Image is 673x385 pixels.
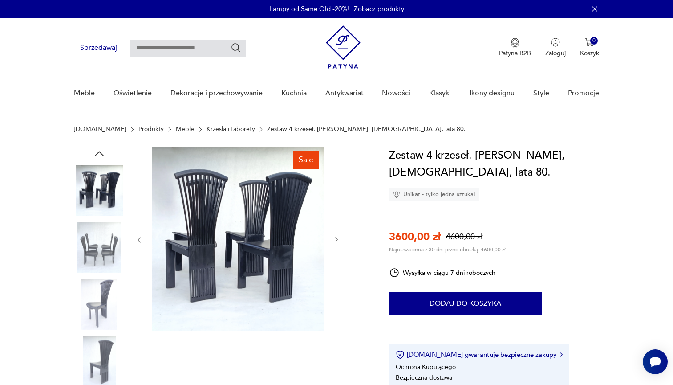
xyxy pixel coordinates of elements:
img: Ikona koszyka [585,38,594,47]
p: Lampy od Same Old -20%! [269,4,349,13]
a: Dekoracje i przechowywanie [170,76,263,111]
img: Zdjęcie produktu Zestaw 4 krzeseł. Pietro Costantini, Włochy, lata 80. [74,222,125,273]
button: [DOMAIN_NAME] gwarantuje bezpieczne zakupy [396,350,563,359]
img: Ikona certyfikatu [396,350,405,359]
a: Zobacz produkty [354,4,404,13]
a: Style [533,76,549,111]
p: Zestaw 4 krzeseł. [PERSON_NAME], [DEMOGRAPHIC_DATA], lata 80. [267,126,466,133]
p: Najniższa cena z 30 dni przed obniżką: 4600,00 zł [389,246,506,253]
div: Wysyłka w ciągu 7 dni roboczych [389,267,496,278]
a: Meble [74,76,95,111]
a: Krzesła i taborety [207,126,255,133]
button: Sprzedawaj [74,40,123,56]
p: Zaloguj [545,49,566,57]
a: Sprzedawaj [74,45,123,52]
button: Szukaj [231,42,241,53]
p: Patyna B2B [499,49,531,57]
img: Ikona diamentu [393,190,401,198]
a: Meble [176,126,194,133]
a: [DOMAIN_NAME] [74,126,126,133]
div: Unikat - tylko jedna sztuka! [389,188,479,201]
a: Antykwariat [325,76,364,111]
a: Klasyki [429,76,451,111]
a: Kuchnia [281,76,307,111]
a: Promocje [568,76,599,111]
h1: Zestaw 4 krzeseł. [PERSON_NAME], [DEMOGRAPHIC_DATA], lata 80. [389,147,599,181]
button: 0Koszyk [580,38,599,57]
li: Bezpieczna dostawa [396,373,452,382]
img: Zdjęcie produktu Zestaw 4 krzeseł. Pietro Costantini, Włochy, lata 80. [74,279,125,329]
div: Sale [293,151,319,169]
img: Zdjęcie produktu Zestaw 4 krzeseł. Pietro Costantini, Włochy, lata 80. [74,165,125,216]
a: Nowości [382,76,410,111]
img: Ikonka użytkownika [551,38,560,47]
div: 0 [590,37,598,45]
a: Produkty [138,126,164,133]
img: Patyna - sklep z meblami i dekoracjami vintage [326,25,361,69]
img: Zdjęcie produktu Zestaw 4 krzeseł. Pietro Costantini, Włochy, lata 80. [152,147,324,331]
img: Ikona medalu [511,38,519,48]
img: Ikona strzałki w prawo [560,352,563,357]
p: 3600,00 zł [389,229,441,244]
iframe: Smartsupp widget button [643,349,668,374]
button: Zaloguj [545,38,566,57]
button: Dodaj do koszyka [389,292,542,315]
p: Koszyk [580,49,599,57]
a: Ikona medaluPatyna B2B [499,38,531,57]
li: Ochrona Kupującego [396,363,456,371]
button: Patyna B2B [499,38,531,57]
a: Ikony designu [470,76,515,111]
p: 4600,00 zł [446,231,482,242]
a: Oświetlenie [114,76,152,111]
